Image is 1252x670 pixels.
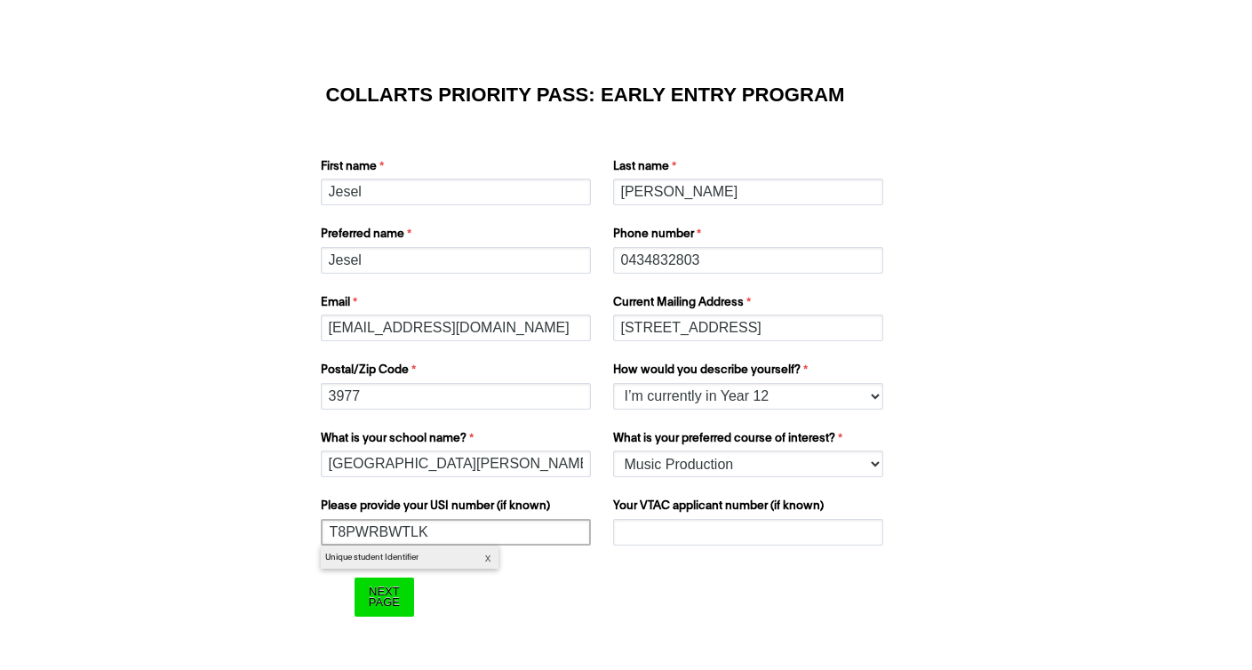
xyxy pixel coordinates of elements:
input: Postal/Zip Code [321,383,591,410]
input: What is your school name? [321,451,591,477]
label: Current Mailing Address [613,294,888,315]
input: Your VTAC applicant number (if known) [613,519,883,546]
input: Please provide your USI number (if known) [321,519,591,546]
input: Current Mailing Address [613,315,883,341]
input: Email [321,315,591,341]
input: Next Page [355,578,414,616]
input: Phone number [613,247,883,274]
label: What is your preferred course of interest? [613,430,888,451]
label: Please provide your USI number (if known) [321,498,595,519]
span: Unique student Identifier [321,546,498,569]
input: Last name [613,179,883,205]
label: First name [321,158,595,179]
label: Email [321,294,595,315]
label: Phone number [613,226,888,247]
label: Last name [613,158,888,179]
input: First name [321,179,591,205]
label: How would you describe yourself? [613,362,888,383]
label: Postal/Zip Code [321,362,595,383]
label: Preferred name [321,226,595,247]
select: How would you describe yourself? [613,383,883,410]
label: Your VTAC applicant number (if known) [613,498,888,519]
label: What is your school name? [321,430,595,451]
input: Preferred name [321,247,591,274]
select: What is your preferred course of interest? [613,451,883,477]
button: Close [481,546,496,569]
h1: COLLARTS PRIORITY PASS: EARLY ENTRY PROGRAM [326,86,927,104]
